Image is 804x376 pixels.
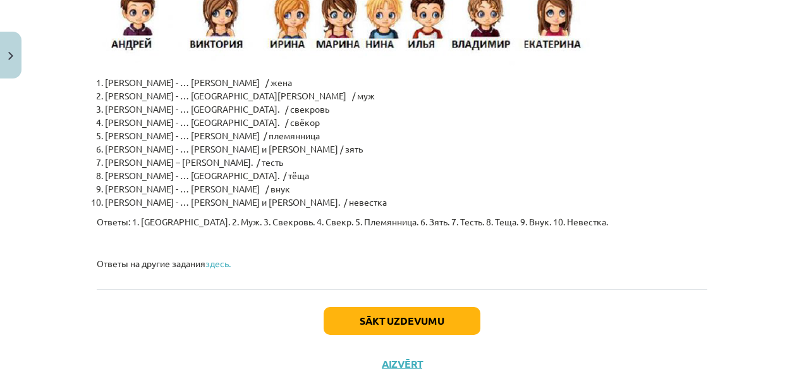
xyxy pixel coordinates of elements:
[324,307,480,335] button: Sākt uzdevumu
[105,129,707,142] li: [PERSON_NAME] - … [PERSON_NAME] / племянница
[105,76,707,89] li: [PERSON_NAME] - … [PERSON_NAME] / жена
[105,142,707,156] li: [PERSON_NAME] - … [PERSON_NAME] и [PERSON_NAME] / зять
[378,358,426,370] button: Aizvērt
[105,156,707,169] li: [PERSON_NAME] – [PERSON_NAME]. / тесть
[105,196,707,209] li: [PERSON_NAME] - … [PERSON_NAME] и [PERSON_NAME]. / невестка
[105,103,707,116] li: [PERSON_NAME] - … [GEOGRAPHIC_DATA]. / свекровь
[97,257,707,270] p: Ответы на другие задания
[105,116,707,129] li: [PERSON_NAME] - … [GEOGRAPHIC_DATA]. / свёкор
[97,215,707,229] p: Ответы: 1. [GEOGRAPHIC_DATA]. 2. Муж. 3. Свекровь. 4. Свекр. 5. Племянница. 6. Зять. 7. Тесть. 8....
[105,89,707,103] li: [PERSON_NAME] - … [GEOGRAPHIC_DATA][PERSON_NAME] / муж
[8,52,13,60] img: icon-close-lesson-0947bae3869378f0d4975bcd49f059093ad1ed9edebbc8119c70593378902aed.svg
[105,182,707,196] li: [PERSON_NAME] - … [PERSON_NAME] / внук
[105,169,707,182] li: [PERSON_NAME] - … [GEOGRAPHIC_DATA]. / тёща
[205,258,231,269] a: здесь.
